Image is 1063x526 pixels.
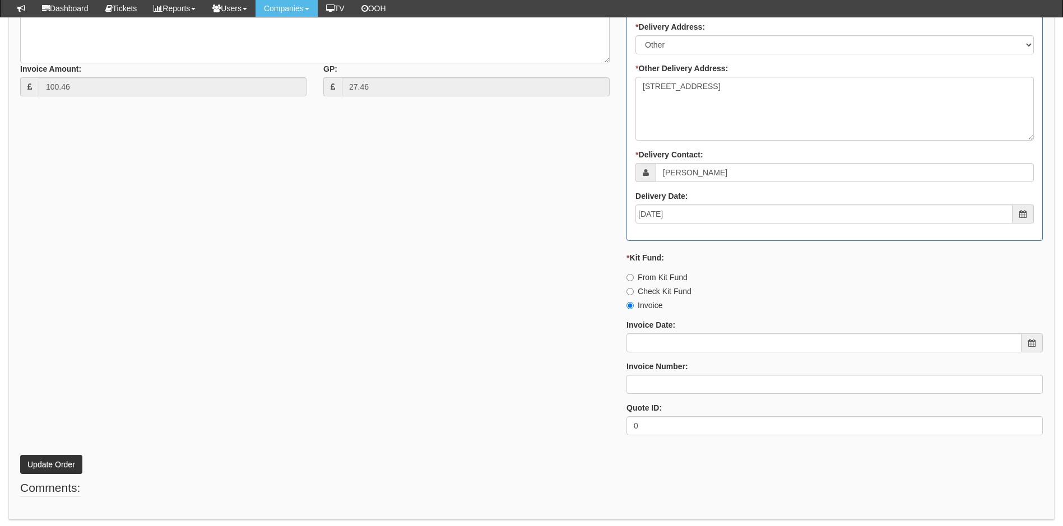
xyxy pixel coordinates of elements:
[626,402,662,413] label: Quote ID:
[20,455,82,474] button: Update Order
[635,149,703,160] label: Delivery Contact:
[626,300,662,311] label: Invoice
[626,288,634,295] input: Check Kit Fund
[626,252,664,263] label: Kit Fund:
[626,272,688,283] label: From Kit Fund
[626,361,688,372] label: Invoice Number:
[626,319,675,331] label: Invoice Date:
[323,63,337,75] label: GP:
[635,77,1034,141] textarea: [STREET_ADDRESS]
[626,274,634,281] input: From Kit Fund
[626,302,634,309] input: Invoice
[626,286,691,297] label: Check Kit Fund
[635,21,705,32] label: Delivery Address:
[635,190,688,202] label: Delivery Date:
[20,63,81,75] label: Invoice Amount:
[20,480,80,497] legend: Comments:
[635,63,728,74] label: Other Delivery Address:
